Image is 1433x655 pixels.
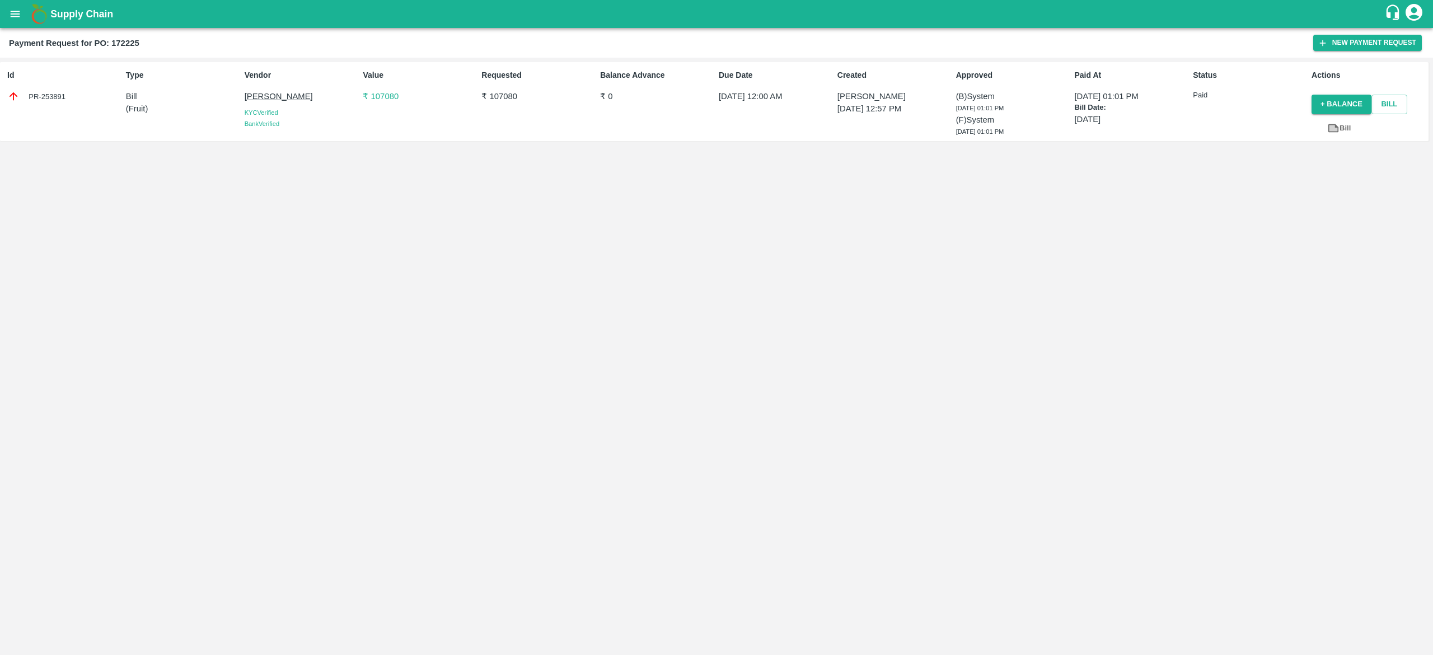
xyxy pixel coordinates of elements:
p: Due Date [719,69,833,81]
p: Id [7,69,121,81]
p: ( Fruit ) [126,102,240,115]
p: Requested [481,69,596,81]
span: [DATE] 01:01 PM [956,128,1004,135]
p: [DATE] 01:01 PM [1074,90,1188,102]
p: Bill Date: [1074,102,1188,113]
span: KYC Verified [245,109,278,116]
p: Paid At [1074,69,1188,81]
span: [DATE] 01:01 PM [956,105,1004,111]
a: Bill [1312,119,1366,138]
p: [DATE] [1074,113,1188,125]
p: [DATE] 12:57 PM [837,102,952,115]
p: Status [1193,69,1307,81]
div: customer-support [1384,4,1404,24]
p: ₹ 107080 [481,90,596,102]
span: Bank Verified [245,120,279,127]
p: Paid [1193,90,1307,101]
p: Created [837,69,952,81]
p: [DATE] 12:00 AM [719,90,833,102]
button: open drawer [2,1,28,27]
p: [PERSON_NAME] [837,90,952,102]
p: Vendor [245,69,359,81]
div: account of current user [1404,2,1424,26]
button: Bill [1371,95,1407,114]
p: Value [363,69,477,81]
b: Supply Chain [50,8,113,20]
div: PR-253891 [7,90,121,102]
button: + balance [1312,95,1371,114]
p: ₹ 0 [600,90,714,102]
p: Balance Advance [600,69,714,81]
img: logo [28,3,50,25]
p: (F) System [956,114,1070,126]
p: [PERSON_NAME] [245,90,359,102]
p: (B) System [956,90,1070,102]
p: Type [126,69,240,81]
p: ₹ 107080 [363,90,477,102]
p: Bill [126,90,240,102]
button: New Payment Request [1313,35,1422,51]
a: Supply Chain [50,6,1384,22]
p: Approved [956,69,1070,81]
p: Actions [1312,69,1426,81]
b: Payment Request for PO: 172225 [9,39,139,48]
